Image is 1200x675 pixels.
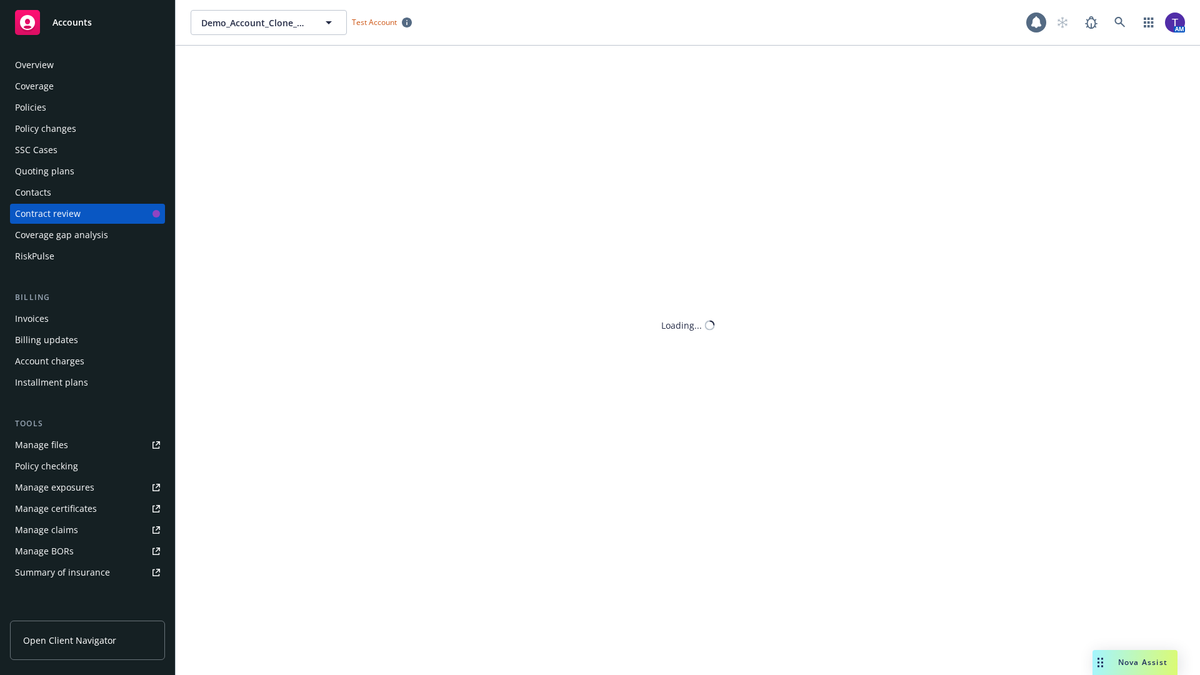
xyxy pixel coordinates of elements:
div: Billing updates [15,330,78,350]
a: Manage exposures [10,477,165,497]
div: Overview [15,55,54,75]
div: Loading... [661,319,702,332]
span: Test Account [347,16,417,29]
span: Accounts [52,17,92,27]
a: Manage certificates [10,499,165,519]
a: SSC Cases [10,140,165,160]
a: Policies [10,97,165,117]
a: Report a Bug [1079,10,1104,35]
div: SSC Cases [15,140,57,160]
a: Manage files [10,435,165,455]
a: Switch app [1136,10,1161,35]
div: Manage claims [15,520,78,540]
a: Overview [10,55,165,75]
div: Policy changes [15,119,76,139]
a: Summary of insurance [10,562,165,582]
a: Search [1107,10,1132,35]
div: Installment plans [15,372,88,392]
div: Tools [10,417,165,430]
div: Manage exposures [15,477,94,497]
div: Policies [15,97,46,117]
span: Nova Assist [1118,657,1167,667]
div: Policy checking [15,456,78,476]
div: Billing [10,291,165,304]
div: Manage files [15,435,68,455]
div: RiskPulse [15,246,54,266]
a: Contacts [10,182,165,202]
a: Policy checking [10,456,165,476]
div: Analytics hub [10,607,165,620]
div: Manage BORs [15,541,74,561]
span: Test Account [352,17,397,27]
a: Coverage [10,76,165,96]
a: Coverage gap analysis [10,225,165,245]
a: Manage BORs [10,541,165,561]
a: Policy changes [10,119,165,139]
a: Start snowing [1050,10,1075,35]
a: Quoting plans [10,161,165,181]
a: Manage claims [10,520,165,540]
div: Account charges [15,351,84,371]
div: Coverage gap analysis [15,225,108,245]
div: Manage certificates [15,499,97,519]
span: Open Client Navigator [23,634,116,647]
div: Invoices [15,309,49,329]
div: Coverage [15,76,54,96]
div: Summary of insurance [15,562,110,582]
a: Billing updates [10,330,165,350]
a: Invoices [10,309,165,329]
a: RiskPulse [10,246,165,266]
div: Contacts [15,182,51,202]
button: Demo_Account_Clone_QA_CR_Tests_Prospect [191,10,347,35]
a: Installment plans [10,372,165,392]
div: Drag to move [1092,650,1108,675]
a: Contract review [10,204,165,224]
div: Contract review [15,204,81,224]
img: photo [1165,12,1185,32]
span: Demo_Account_Clone_QA_CR_Tests_Prospect [201,16,309,29]
div: Quoting plans [15,161,74,181]
a: Accounts [10,5,165,40]
button: Nova Assist [1092,650,1177,675]
a: Account charges [10,351,165,371]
